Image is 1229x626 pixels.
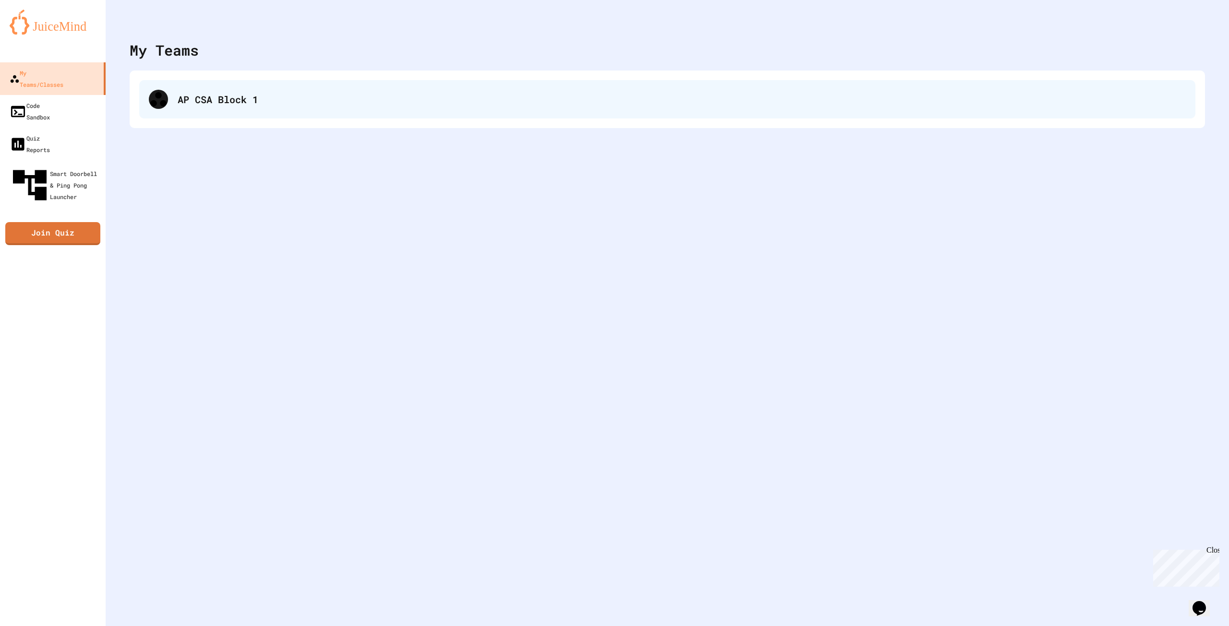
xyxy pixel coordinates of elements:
[10,100,50,123] div: Code Sandbox
[178,92,1186,106] div: AP CSA Block 1
[139,80,1195,118] div: AP CSA Block 1
[5,222,100,245] a: Join Quiz
[1189,588,1219,616] iframe: chat widget
[10,132,50,155] div: Quiz Reports
[10,10,96,35] img: logo-orange.svg
[4,4,66,61] div: Chat with us now!Close
[10,165,102,205] div: Smart Doorbell & Ping Pong Launcher
[130,39,199,61] div: My Teams
[1149,546,1219,587] iframe: chat widget
[10,67,63,90] div: My Teams/Classes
